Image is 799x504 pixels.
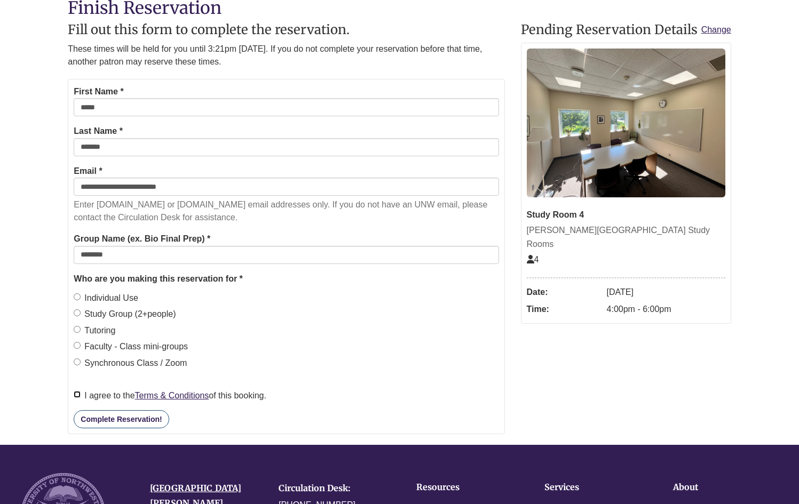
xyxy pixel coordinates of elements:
input: Individual Use [74,293,81,300]
button: Complete Reservation! [74,410,169,428]
dt: Date: [527,284,602,301]
p: Enter [DOMAIN_NAME] or [DOMAIN_NAME] email addresses only. If you do not have an UNW email, pleas... [74,198,499,224]
input: I agree to theTerms & Conditionsof this booking. [74,391,81,398]
a: Terms & Conditions [135,391,209,400]
a: Change [701,23,731,37]
legend: Who are you making this reservation for * [74,272,499,286]
img: Study Room 4 [527,49,725,197]
h4: Services [544,483,640,492]
h4: Circulation Desk: [279,484,392,493]
label: Individual Use [74,291,138,305]
input: Faculty - Class mini-groups [74,342,81,349]
label: Group Name (ex. Bio Final Prep) * [74,232,210,246]
label: I agree to the of this booking. [74,389,266,403]
label: Tutoring [74,324,115,338]
h2: Pending Reservation Details [521,23,731,37]
label: Faculty - Class mini-groups [74,340,188,354]
label: Study Group (2+people) [74,307,176,321]
label: Synchronous Class / Zoom [74,356,187,370]
label: Email * [74,164,102,178]
h4: Resources [416,483,512,492]
div: Study Room 4 [527,208,725,222]
input: Study Group (2+people) [74,309,81,316]
dt: Time: [527,301,602,318]
input: Tutoring [74,326,81,333]
span: The capacity of this space [527,255,539,264]
div: [PERSON_NAME][GEOGRAPHIC_DATA] Study Rooms [527,223,725,251]
h2: Fill out this form to complete the reservation. [68,23,504,37]
label: First Name * [74,85,123,99]
dd: 4:00pm - 6:00pm [607,301,725,318]
dd: [DATE] [607,284,725,301]
input: Synchronous Class / Zoom [74,358,81,365]
a: [GEOGRAPHIC_DATA] [150,483,241,493]
p: These times will be held for you until 3:21pm [DATE]. If you do not complete your reservation bef... [68,43,504,68]
h4: About [673,483,769,492]
label: Last Name * [74,124,123,138]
